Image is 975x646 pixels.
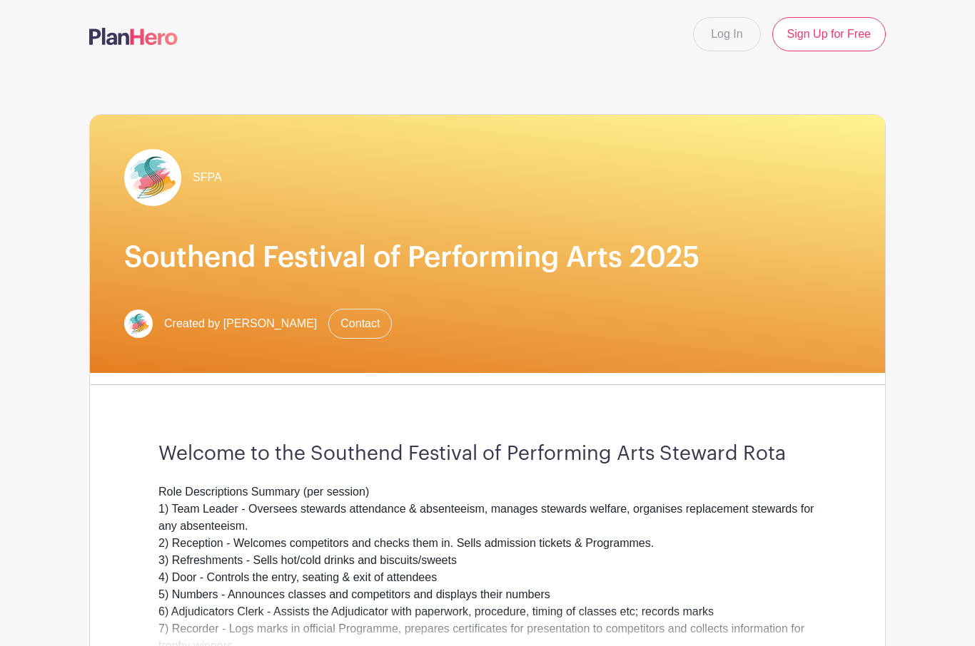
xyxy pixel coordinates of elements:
[158,483,817,535] div: Role Descriptions Summary (per session) 1) Team Leader - Oversees stewards attendance & absenteei...
[124,240,851,275] h1: Southend Festival of Performing Arts 2025
[158,535,817,569] div: 2) Reception - Welcomes competitors and checks them in. Sells admission tickets & Programmes. 3) ...
[693,17,760,51] a: Log In
[772,17,886,51] a: Sign Up for Free
[124,309,153,338] img: PROFILE-IMAGE-Southend-Festival-PA-Logo.png
[328,309,392,339] a: Contact
[89,28,178,45] img: logo-507f7623f17ff9eddc593b1ce0a138ce2505c220e1c5a4e2b4648c50719b7d32.svg
[164,315,317,332] span: Created by [PERSON_NAME]
[124,149,181,206] img: facebook%20profile.png
[158,442,817,466] h3: Welcome to the Southend Festival of Performing Arts Steward Rota
[193,169,222,186] span: SFPA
